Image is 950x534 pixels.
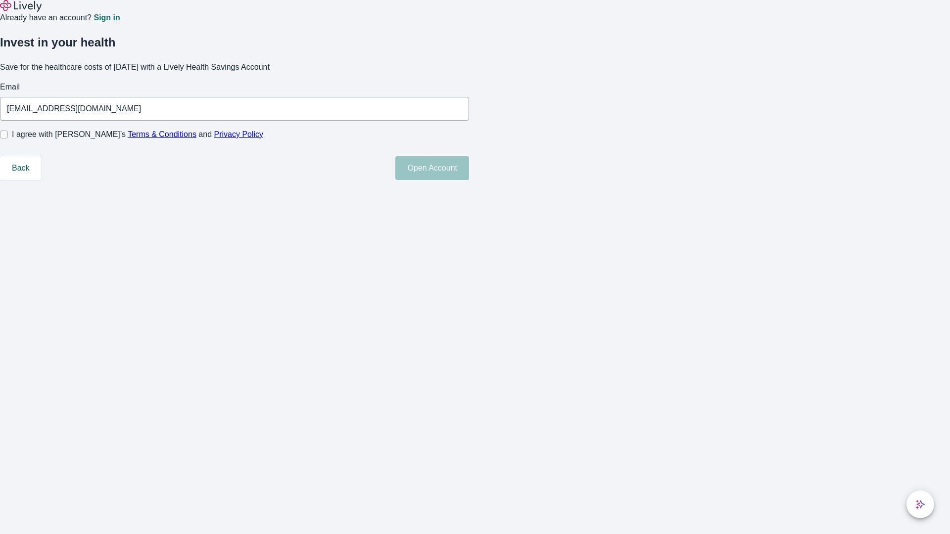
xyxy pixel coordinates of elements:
a: Privacy Policy [214,130,264,138]
a: Sign in [94,14,120,22]
span: I agree with [PERSON_NAME]’s and [12,129,263,140]
a: Terms & Conditions [128,130,196,138]
svg: Lively AI Assistant [915,499,925,509]
button: chat [906,490,934,518]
